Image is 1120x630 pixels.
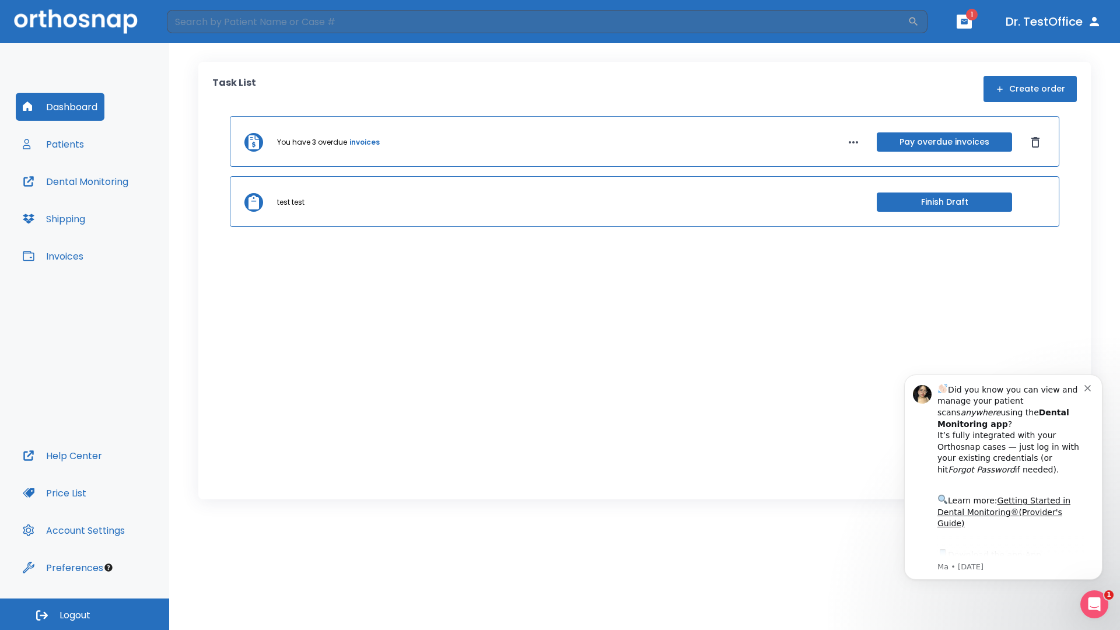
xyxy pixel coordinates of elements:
[16,167,135,195] button: Dental Monitoring
[277,197,304,208] p: test test
[1001,11,1106,32] button: Dr. TestOffice
[887,360,1120,624] iframe: Intercom notifications message
[16,93,104,121] button: Dashboard
[984,76,1077,102] button: Create order
[14,9,138,33] img: Orthosnap
[1104,590,1114,600] span: 1
[1026,133,1045,152] button: Dismiss
[212,76,256,102] p: Task List
[349,137,380,148] a: invoices
[16,242,90,270] button: Invoices
[103,562,114,573] div: Tooltip anchor
[1080,590,1108,618] iframe: Intercom live chat
[167,10,908,33] input: Search by Patient Name or Case #
[277,137,347,148] p: You have 3 overdue
[877,132,1012,152] button: Pay overdue invoices
[16,516,132,544] button: Account Settings
[16,479,93,507] button: Price List
[877,192,1012,212] button: Finish Draft
[16,554,110,582] button: Preferences
[966,9,978,20] span: 1
[16,130,91,158] button: Patients
[16,205,92,233] button: Shipping
[16,442,109,470] button: Help Center
[60,609,90,622] span: Logout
